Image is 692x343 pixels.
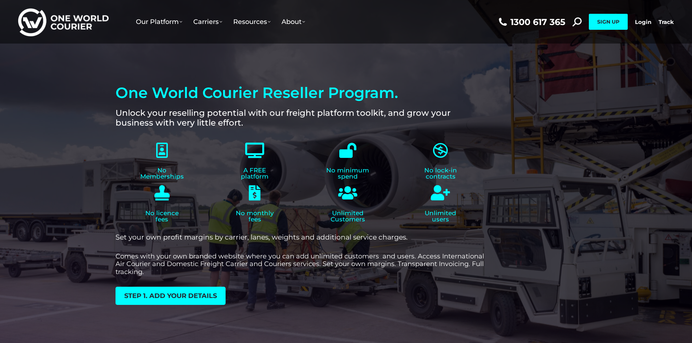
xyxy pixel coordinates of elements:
a: Carriers [188,11,228,33]
span: Resources [233,18,271,26]
span: About [282,18,305,26]
h2: A FREE platform [210,167,300,180]
h2: Unlimited Customers [305,210,390,222]
p: Set your own profit margins by carrier, lanes, weights and additional service charges. [116,233,487,242]
h2: No monthly fees [212,210,298,222]
span: Our Platform [136,18,182,26]
a: Step 1. add your details [116,287,226,305]
span: SIGN UP [597,19,619,25]
span: Carriers [193,18,222,26]
a: Login [635,19,651,25]
a: Track [659,19,674,25]
h2: One World Courier Reseller Program. [116,85,487,101]
img: One World Courier [18,7,109,37]
span: Step 1. add your details [124,293,217,299]
h2: Unlimited users [398,210,483,222]
a: About [276,11,311,33]
a: SIGN UP [589,14,628,30]
h2: No licence fees [119,210,205,222]
h2: No Memberships [117,167,207,180]
p: Unlock your reselling potential with our freight platform toolkit, and grow your business with ve... [116,108,484,128]
a: Our Platform [130,11,188,33]
h2: No lock-in contracts [396,167,485,180]
h2: No minimum spend [303,167,392,180]
a: Resources [228,11,276,33]
a: 1300 617 365 [497,17,565,26]
p: Comes with your own branded website where you can add unlimited customers and users. Access Inter... [116,253,487,276]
